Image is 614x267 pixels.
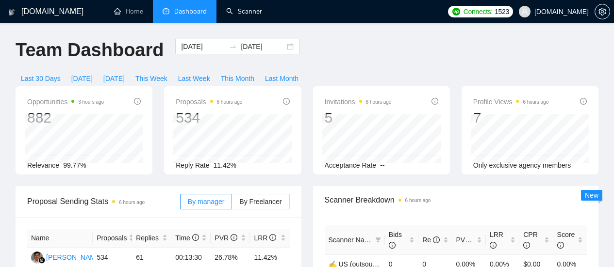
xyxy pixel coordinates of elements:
time: 3 hours ago [78,99,104,105]
th: Name [27,229,93,248]
span: Reply Rate [176,161,209,169]
span: dashboard [163,8,169,15]
button: Last Month [260,71,304,86]
span: LRR [490,231,503,249]
a: setting [595,8,610,16]
span: Proposal Sending Stats [27,195,180,207]
span: to [229,43,237,50]
span: info-circle [433,236,440,243]
img: gigradar-bm.png [38,257,45,264]
input: End date [241,41,285,52]
button: Last 30 Days [16,71,66,86]
span: Only exclusive agency members [473,161,571,169]
input: Start date [181,41,225,52]
span: CPR [523,231,538,249]
span: LRR [254,234,276,242]
span: Score [557,231,575,249]
span: New [585,191,598,199]
span: Dashboard [174,7,207,16]
div: 882 [27,109,104,127]
a: searchScanner [226,7,262,16]
span: Bids [389,231,402,249]
span: Connects: [464,6,493,17]
span: setting [595,8,610,16]
button: setting [595,4,610,19]
span: info-circle [192,234,199,241]
span: 11.42% [214,161,236,169]
span: info-circle [283,98,290,105]
span: [DATE] [103,73,125,84]
span: Acceptance Rate [325,161,377,169]
th: Proposals [93,229,132,248]
time: 6 hours ago [405,198,431,203]
time: 6 hours ago [523,99,548,105]
span: Last Week [178,73,210,84]
span: Proposals [176,96,242,108]
div: 5 [325,109,392,127]
span: By Freelancer [239,198,282,205]
span: info-circle [389,242,396,249]
time: 6 hours ago [119,200,145,205]
span: Last Month [265,73,299,84]
span: info-circle [134,98,141,105]
span: Last 30 Days [21,73,61,84]
img: logo [8,4,15,20]
span: PVR [215,234,237,242]
span: Scanner Breakdown [325,194,587,206]
span: 1523 [495,6,509,17]
span: [DATE] [71,73,93,84]
span: Replies [136,233,160,243]
span: info-circle [431,98,438,105]
span: By manager [188,198,224,205]
button: This Month [216,71,260,86]
span: Opportunities [27,96,104,108]
span: PVR [456,236,479,244]
a: SH[PERSON_NAME] [31,253,102,261]
div: [PERSON_NAME] [46,252,102,263]
th: Replies [132,229,171,248]
span: Time [175,234,199,242]
span: Scanner Name [329,236,374,244]
button: [DATE] [98,71,130,86]
iframe: Intercom live chat [581,234,604,257]
span: 99.77% [63,161,86,169]
time: 6 hours ago [217,99,243,105]
span: info-circle [523,242,530,249]
button: This Week [130,71,173,86]
span: info-circle [557,242,564,249]
button: Last Week [173,71,216,86]
span: Invitations [325,96,392,108]
span: -- [380,161,384,169]
span: Relevance [27,161,59,169]
span: info-circle [472,236,479,243]
span: user [521,8,528,15]
span: info-circle [490,242,497,249]
div: 534 [176,109,242,127]
h1: Team Dashboard [16,39,164,62]
span: info-circle [580,98,587,105]
span: filter [375,237,381,243]
img: SH [31,251,43,264]
time: 6 hours ago [366,99,392,105]
span: This Week [135,73,167,84]
span: info-circle [269,234,276,241]
img: upwork-logo.png [452,8,460,16]
span: Proposals [97,233,127,243]
span: This Month [221,73,254,84]
span: Re [422,236,440,244]
span: info-circle [231,234,237,241]
a: homeHome [114,7,143,16]
span: swap-right [229,43,237,50]
button: [DATE] [66,71,98,86]
div: 7 [473,109,549,127]
span: filter [373,233,383,247]
span: Profile Views [473,96,549,108]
